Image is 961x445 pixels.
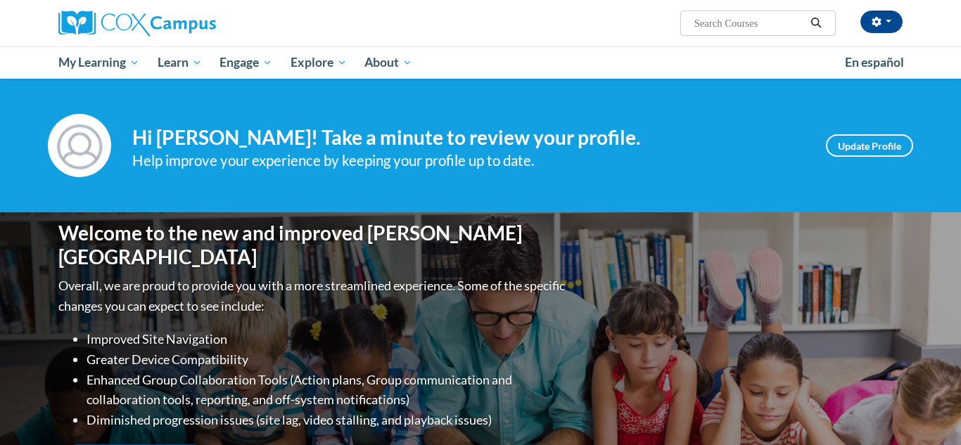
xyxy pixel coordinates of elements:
a: About [356,46,422,79]
span: En español [845,55,904,70]
a: En español [836,48,913,77]
li: Greater Device Compatibility [87,349,568,370]
a: Engage [210,46,281,79]
a: Update Profile [826,134,913,157]
img: Cox Campus [58,11,216,36]
span: About [364,54,412,71]
span: Explore [291,54,347,71]
button: Account Settings [860,11,903,33]
span: Engage [219,54,272,71]
input: Search Courses [693,15,806,32]
h1: Welcome to the new and improved [PERSON_NAME][GEOGRAPHIC_DATA] [58,221,568,269]
span: Learn [158,54,202,71]
p: Overall, we are proud to provide you with a more streamlined experience. Some of the specific cha... [58,276,568,316]
h4: Hi [PERSON_NAME]! Take a minute to review your profile. [132,126,805,150]
div: Main menu [37,46,924,79]
li: Improved Site Navigation [87,329,568,349]
li: Enhanced Group Collaboration Tools (Action plans, Group communication and collaboration tools, re... [87,370,568,411]
button: Search [806,15,827,32]
a: Explore [281,46,356,79]
iframe: Button to launch messaging window [905,389,950,434]
span: My Learning [58,54,139,71]
a: Cox Campus [58,11,326,36]
a: Learn [148,46,211,79]
li: Diminished progression issues (site lag, video stalling, and playback issues) [87,410,568,430]
img: Profile Image [48,114,111,177]
div: Help improve your experience by keeping your profile up to date. [132,149,805,172]
a: My Learning [49,46,148,79]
